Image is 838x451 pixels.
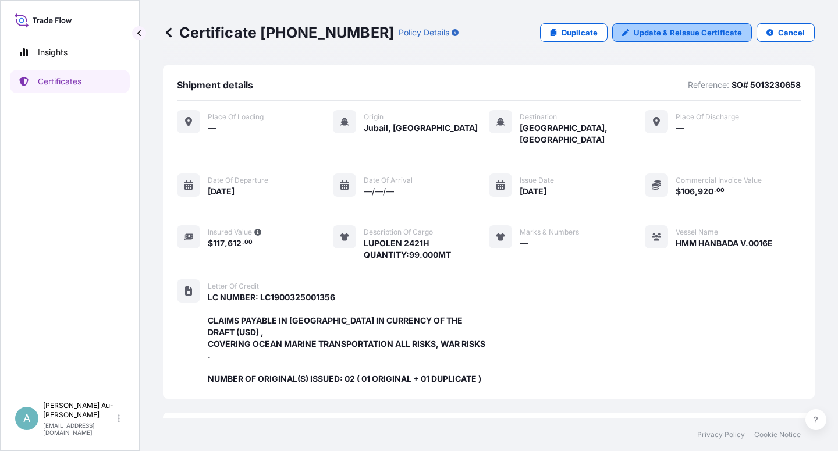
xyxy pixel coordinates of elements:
span: Letter of Credit [208,282,259,291]
a: Privacy Policy [697,430,745,439]
span: — [520,237,528,249]
span: 00 [244,240,253,244]
a: Cookie Notice [754,430,801,439]
span: Date of departure [208,176,268,185]
span: Insured Value [208,228,252,237]
span: 117 [213,239,225,247]
p: [PERSON_NAME] Au-[PERSON_NAME] [43,401,115,420]
span: $ [676,187,681,196]
span: 106 [681,187,695,196]
a: Duplicate [540,23,608,42]
span: [GEOGRAPHIC_DATA], [GEOGRAPHIC_DATA] [520,122,645,145]
p: Certificate [PHONE_NUMBER] [163,23,394,42]
span: [DATE] [208,186,235,197]
span: —/—/— [364,186,394,197]
span: Jubail, [GEOGRAPHIC_DATA] [364,122,478,134]
span: Commercial Invoice Value [676,176,762,185]
a: Insights [10,41,130,64]
span: Date of arrival [364,176,413,185]
span: [DATE] [520,186,546,197]
span: Place of discharge [676,112,739,122]
a: Update & Reissue Certificate [612,23,752,42]
button: Cancel [757,23,815,42]
span: Marks & Numbers [520,228,579,237]
span: — [676,122,684,134]
a: Certificates [10,70,130,93]
p: Insights [38,47,68,58]
span: Vessel Name [676,228,718,237]
span: $ [208,239,213,247]
span: . [714,189,716,193]
p: Reference: [688,79,729,91]
span: Issue Date [520,176,554,185]
p: Policy Details [399,27,449,38]
p: Cancel [778,27,805,38]
span: Description of cargo [364,228,433,237]
span: LC NUMBER: LC1900325001356 CLAIMS PAYABLE IN [GEOGRAPHIC_DATA] IN CURRENCY OF THE DRAFT (USD) , C... [208,292,489,385]
p: Certificates [38,76,81,87]
span: Place of Loading [208,112,264,122]
p: [EMAIL_ADDRESS][DOMAIN_NAME] [43,422,115,436]
span: HMM HANBADA V.0016E [676,237,773,249]
span: . [242,240,244,244]
span: Destination [520,112,557,122]
p: Update & Reissue Certificate [634,27,742,38]
span: — [208,122,216,134]
span: Origin [364,112,384,122]
span: Shipment details [177,79,253,91]
p: SO# 5013230658 [732,79,801,91]
span: 00 [716,189,725,193]
p: Duplicate [562,27,598,38]
span: , [695,187,698,196]
span: , [225,239,228,247]
span: LUPOLEN 2421H QUANTITY:99.000MT [364,237,451,261]
span: 920 [698,187,713,196]
span: 612 [228,239,242,247]
span: A [23,413,30,424]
